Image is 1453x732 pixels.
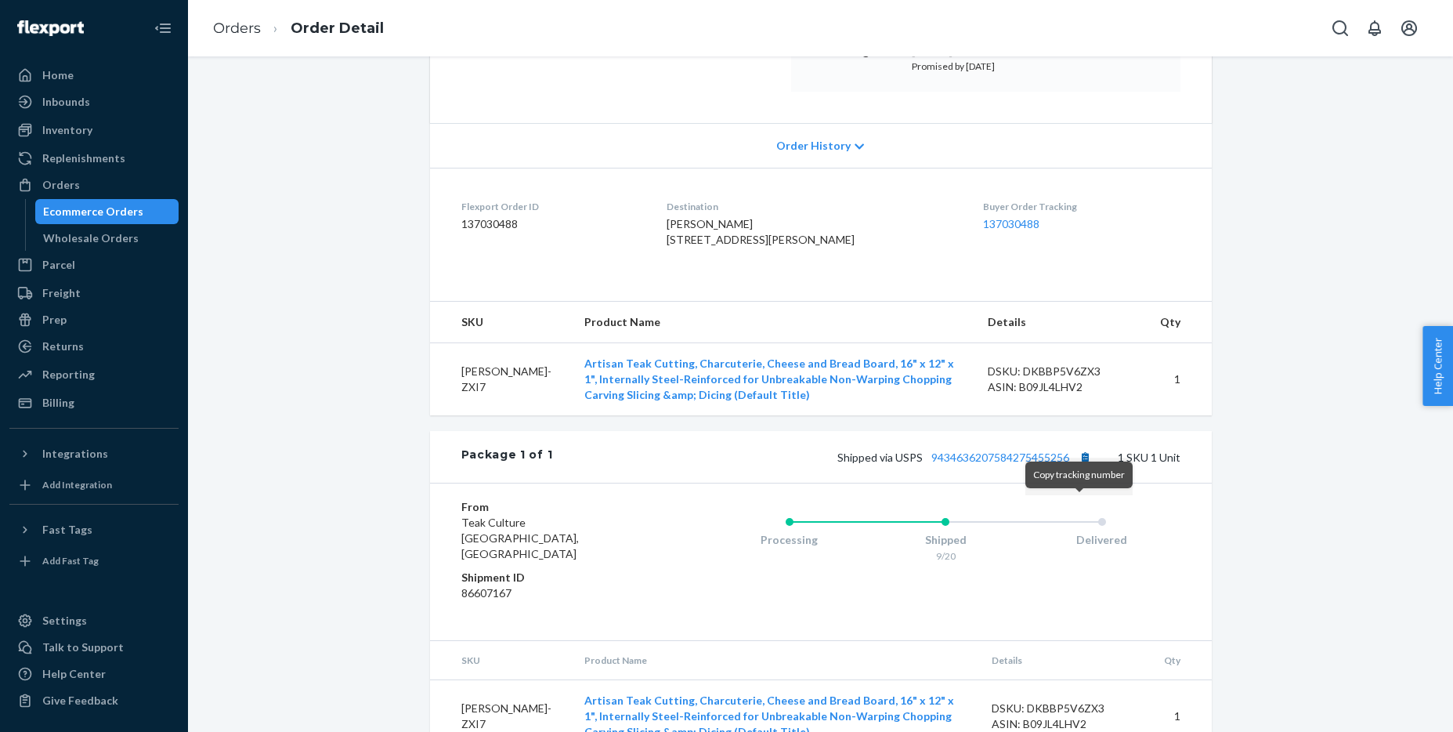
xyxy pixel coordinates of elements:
[9,89,179,114] a: Inbounds
[42,257,75,273] div: Parcel
[461,216,642,232] dd: 137030488
[988,364,1135,379] div: DSKU: DKBBP5V6ZX3
[9,146,179,171] a: Replenishments
[42,693,118,708] div: Give Feedback
[983,200,1180,213] dt: Buyer Order Tracking
[9,63,179,88] a: Home
[9,118,179,143] a: Inventory
[461,570,649,585] dt: Shipment ID
[9,362,179,387] a: Reporting
[992,701,1139,716] div: DSKU: DKBBP5V6ZX3
[42,94,90,110] div: Inbounds
[42,150,125,166] div: Replenishments
[42,367,95,382] div: Reporting
[35,226,179,251] a: Wholesale Orders
[9,441,179,466] button: Integrations
[430,343,573,416] td: [PERSON_NAME]-ZXI7
[42,522,92,538] div: Fast Tags
[992,716,1139,732] div: ASIN: B09JL4LHV2
[552,447,1180,467] div: 1 SKU 1 Unit
[9,281,179,306] a: Freight
[43,230,139,246] div: Wholesale Orders
[988,379,1135,395] div: ASIN: B09JL4LHV2
[9,661,179,687] a: Help Center
[42,554,99,567] div: Add Fast Tag
[572,302,975,343] th: Product Name
[9,608,179,633] a: Settings
[1151,641,1211,680] th: Qty
[1033,469,1125,480] span: Copy tracking number
[42,666,106,682] div: Help Center
[867,549,1024,563] div: 9/20
[776,138,851,154] span: Order History
[1075,447,1096,467] button: Copy tracking number
[667,217,855,246] span: [PERSON_NAME] [STREET_ADDRESS][PERSON_NAME]
[461,585,649,601] dd: 86607167
[975,302,1148,343] th: Details
[9,334,179,359] a: Returns
[173,92,264,103] div: Keywords by Traffic
[42,613,87,629] div: Settings
[42,395,74,411] div: Billing
[572,641,979,680] th: Product Name
[430,302,573,343] th: SKU
[9,688,179,713] button: Give Feedback
[1147,302,1211,343] th: Qty
[42,446,108,462] div: Integrations
[44,25,77,38] div: v 4.0.25
[1147,343,1211,416] td: 1
[711,532,868,548] div: Processing
[25,41,38,53] img: website_grey.svg
[9,252,179,277] a: Parcel
[9,390,179,415] a: Billing
[1359,13,1390,44] button: Open notifications
[9,473,179,498] a: Add Integration
[213,20,261,37] a: Orders
[1393,13,1425,44] button: Open account menu
[42,122,92,138] div: Inventory
[461,516,579,560] span: Teak Culture [GEOGRAPHIC_DATA], [GEOGRAPHIC_DATA]
[41,41,172,53] div: Domain: [DOMAIN_NAME]
[42,640,124,655] div: Talk to Support
[156,91,168,103] img: tab_keywords_by_traffic_grey.svg
[42,91,55,103] img: tab_domain_overview_orange.svg
[931,451,1069,464] a: 9434636207584275455256
[147,13,179,44] button: Close Navigation
[42,312,67,328] div: Prep
[867,532,1024,548] div: Shipped
[9,635,179,660] a: Talk to Support
[461,200,642,213] dt: Flexport Order ID
[9,307,179,332] a: Prep
[25,25,38,38] img: logo_orange.svg
[9,172,179,197] a: Orders
[35,199,179,224] a: Ecommerce Orders
[912,60,1060,73] p: Promised by [DATE]
[1422,326,1453,406] button: Help Center
[983,217,1039,230] a: 137030488
[42,285,81,301] div: Freight
[1325,13,1356,44] button: Open Search Box
[430,641,573,680] th: SKU
[201,5,396,52] ol: breadcrumbs
[461,447,553,467] div: Package 1 of 1
[837,451,1096,464] span: Shipped via USPS
[9,517,179,542] button: Fast Tags
[42,478,112,491] div: Add Integration
[42,339,84,354] div: Returns
[667,200,958,213] dt: Destination
[17,20,84,36] img: Flexport logo
[1024,532,1180,548] div: Delivered
[60,92,140,103] div: Domain Overview
[584,357,954,401] a: Artisan Teak Cutting, Charcuterie, Cheese and Bread Board, 16" x 12" x 1", Internally Steel-Reinf...
[979,641,1151,680] th: Details
[42,177,80,193] div: Orders
[291,20,384,37] a: Order Detail
[42,67,74,83] div: Home
[461,499,649,515] dt: From
[9,549,179,574] a: Add Fast Tag
[43,204,143,219] div: Ecommerce Orders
